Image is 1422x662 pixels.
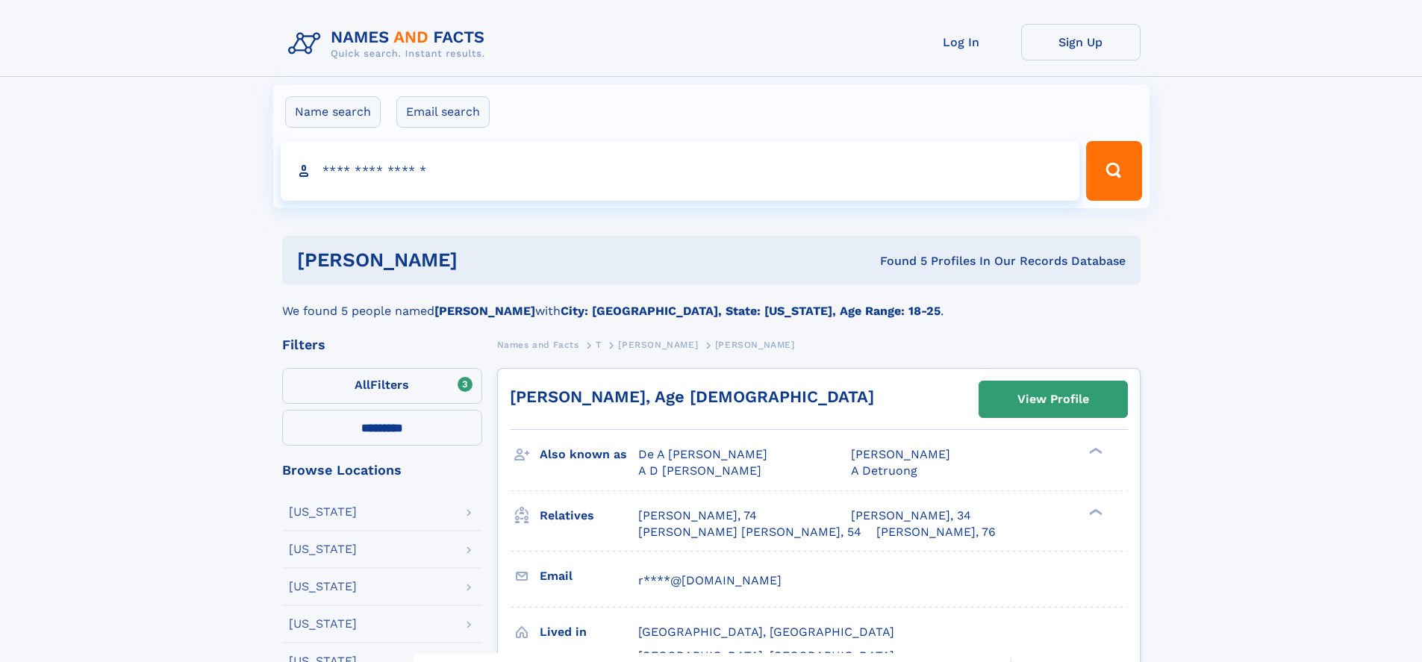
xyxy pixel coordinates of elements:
button: Search Button [1086,141,1141,201]
input: search input [281,141,1080,201]
div: [US_STATE] [289,581,357,593]
span: [PERSON_NAME] [851,447,950,461]
label: Filters [282,368,482,404]
a: [PERSON_NAME], 76 [876,524,996,540]
div: Found 5 Profiles In Our Records Database [669,253,1126,269]
span: A D [PERSON_NAME] [638,463,761,478]
b: [PERSON_NAME] [434,304,535,318]
span: [PERSON_NAME] [715,340,795,350]
a: [PERSON_NAME], Age [DEMOGRAPHIC_DATA] [510,387,874,406]
div: [US_STATE] [289,618,357,630]
a: [PERSON_NAME], 74 [638,508,757,524]
a: Log In [902,24,1021,60]
div: [US_STATE] [289,506,357,518]
h3: Relatives [540,503,638,528]
a: [PERSON_NAME], 34 [851,508,971,524]
span: [PERSON_NAME] [618,340,698,350]
div: [US_STATE] [289,543,357,555]
div: We found 5 people named with . [282,284,1141,320]
div: Filters [282,338,482,352]
a: T [596,335,602,354]
span: T [596,340,602,350]
h3: Also known as [540,442,638,467]
h1: [PERSON_NAME] [297,251,669,269]
a: Names and Facts [497,335,579,354]
h3: Email [540,563,638,589]
img: Logo Names and Facts [282,24,497,64]
div: ❯ [1085,507,1103,516]
a: [PERSON_NAME] [618,335,698,354]
span: [GEOGRAPHIC_DATA], [GEOGRAPHIC_DATA] [638,625,894,639]
b: City: [GEOGRAPHIC_DATA], State: [US_STATE], Age Range: 18-25 [561,304,941,318]
label: Name search [285,96,381,128]
a: View Profile [979,381,1127,417]
div: View Profile [1017,382,1089,416]
span: De A [PERSON_NAME] [638,447,767,461]
h3: Lived in [540,619,638,645]
label: Email search [396,96,490,128]
span: A Detruong [851,463,917,478]
a: Sign Up [1021,24,1141,60]
span: All [355,378,370,392]
a: [PERSON_NAME] [PERSON_NAME], 54 [638,524,861,540]
div: ❯ [1085,446,1103,456]
div: Browse Locations [282,463,482,477]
